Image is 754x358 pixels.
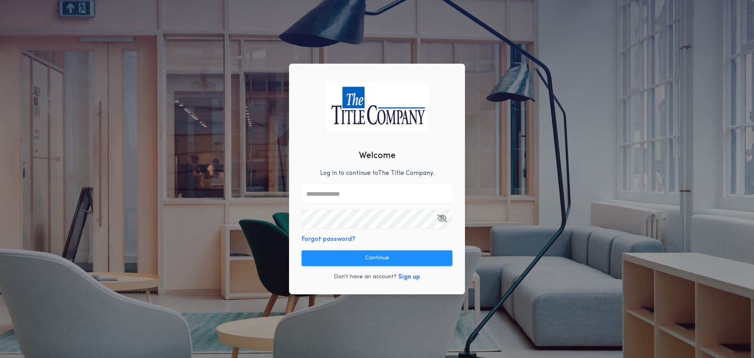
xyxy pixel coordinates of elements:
[326,82,428,130] img: logo
[320,169,434,178] p: Log in to continue to The Title Company .
[302,250,452,266] button: Continue
[359,149,395,162] h2: Welcome
[302,235,355,244] button: Forgot password?
[334,273,397,281] p: Don't have an account?
[398,272,420,282] button: Sign up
